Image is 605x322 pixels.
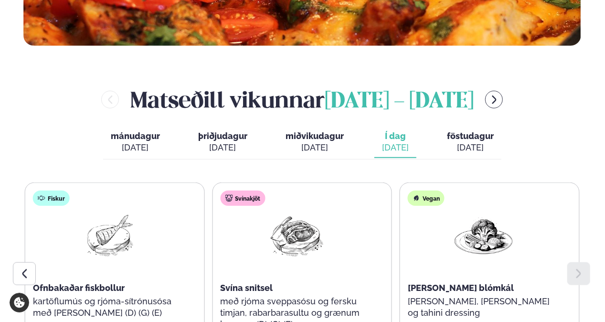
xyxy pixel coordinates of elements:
[439,127,501,158] button: föstudagur [DATE]
[485,91,503,108] button: menu-btn-right
[374,127,416,158] button: Í dag [DATE]
[33,296,185,319] p: kartöflumús og rjóma-sítrónusósa með [PERSON_NAME] (D) (G) (E)
[220,283,273,293] span: Svína snitsel
[325,91,474,112] span: [DATE] - [DATE]
[10,293,29,312] a: Cookie settings
[220,191,265,206] div: Svínakjöt
[453,214,514,258] img: Vegan.png
[408,191,445,206] div: Vegan
[78,214,139,258] img: Fish.png
[103,127,168,158] button: mánudagur [DATE]
[286,131,344,141] span: miðvikudagur
[382,142,409,153] div: [DATE]
[413,194,420,202] img: Vegan.svg
[101,91,119,108] button: menu-btn-left
[447,142,494,153] div: [DATE]
[408,296,560,319] p: [PERSON_NAME], [PERSON_NAME] og tahini dressing
[33,283,125,293] span: Ofnbakaðar fiskbollur
[38,194,45,202] img: fish.svg
[198,131,247,141] span: þriðjudagur
[130,84,474,115] h2: Matseðill vikunnar
[198,142,247,153] div: [DATE]
[447,131,494,141] span: föstudagur
[265,214,327,258] img: Pork-Meat.png
[278,127,351,158] button: miðvikudagur [DATE]
[191,127,255,158] button: þriðjudagur [DATE]
[111,131,160,141] span: mánudagur
[382,130,409,142] span: Í dag
[286,142,344,153] div: [DATE]
[111,142,160,153] div: [DATE]
[408,283,514,293] span: [PERSON_NAME] blómkál
[225,194,233,202] img: pork.svg
[33,191,70,206] div: Fiskur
